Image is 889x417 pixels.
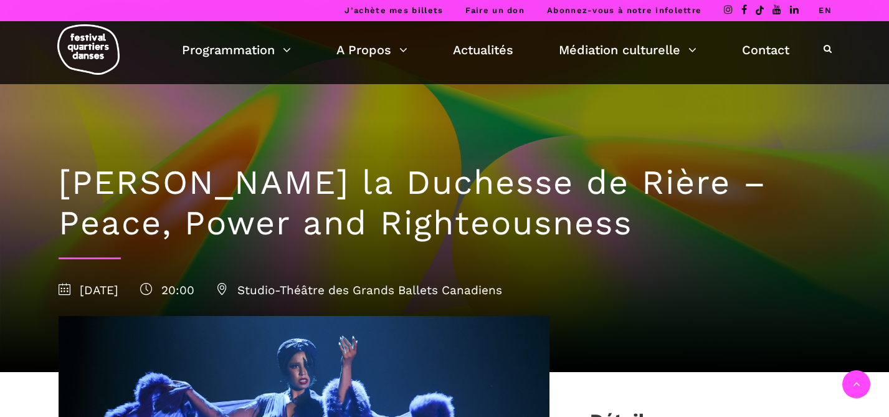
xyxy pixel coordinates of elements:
span: [DATE] [59,283,118,297]
a: Actualités [453,39,513,60]
a: Abonnez-vous à notre infolettre [547,6,701,15]
a: Contact [742,39,789,60]
a: Programmation [182,39,291,60]
span: Studio-Théâtre des Grands Ballets Canadiens [216,283,502,297]
a: EN [819,6,832,15]
a: Médiation culturelle [559,39,696,60]
a: J’achète mes billets [345,6,443,15]
a: A Propos [336,39,407,60]
span: 20:00 [140,283,194,297]
img: logo-fqd-med [57,24,120,75]
a: Faire un don [465,6,525,15]
h1: [PERSON_NAME] la Duchesse de Rière – Peace, Power and Righteousness [59,163,831,244]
